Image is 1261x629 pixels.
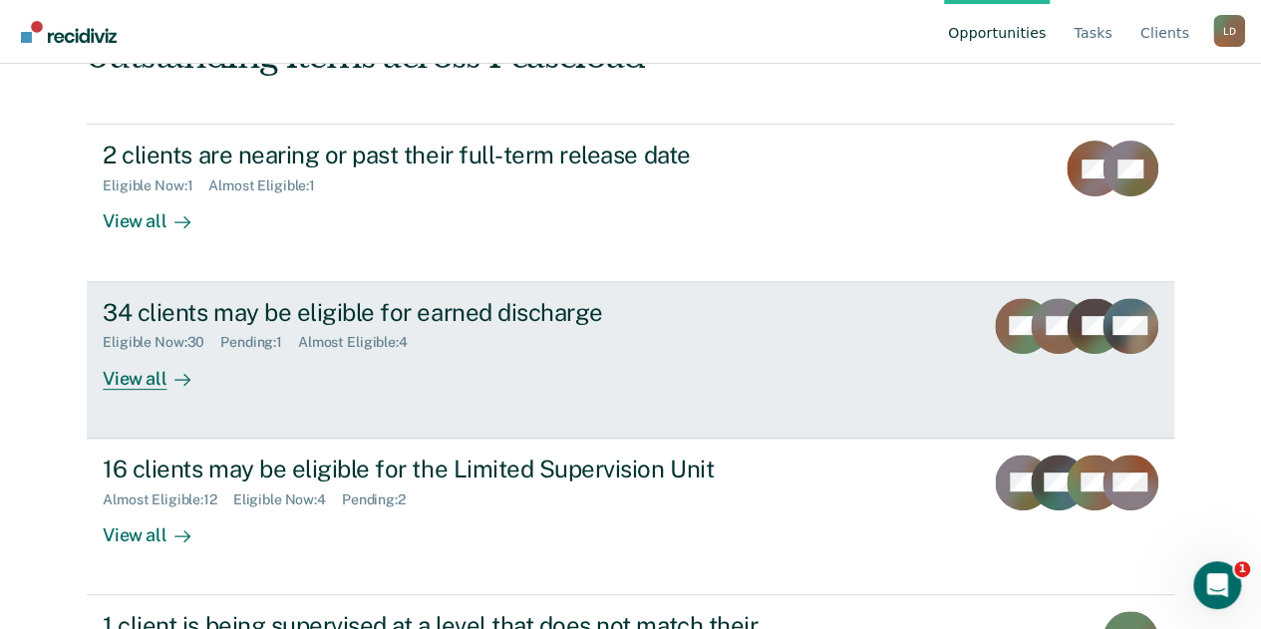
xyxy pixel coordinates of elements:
[103,455,802,483] div: 16 clients may be eligible for the Limited Supervision Unit
[103,194,214,233] div: View all
[208,177,331,194] div: Almost Eligible : 1
[103,177,208,194] div: Eligible Now : 1
[103,298,802,327] div: 34 clients may be eligible for earned discharge
[103,507,214,546] div: View all
[1193,561,1241,609] iframe: Intercom live chat
[103,351,214,390] div: View all
[1213,15,1245,47] button: Profile dropdown button
[342,491,422,508] div: Pending : 2
[233,491,342,508] div: Eligible Now : 4
[87,439,1174,595] a: 16 clients may be eligible for the Limited Supervision UnitAlmost Eligible:12Eligible Now:4Pendin...
[103,334,220,351] div: Eligible Now : 30
[1234,561,1250,577] span: 1
[87,124,1174,281] a: 2 clients are nearing or past their full-term release dateEligible Now:1Almost Eligible:1View all
[220,334,298,351] div: Pending : 1
[103,491,233,508] div: Almost Eligible : 12
[87,282,1174,439] a: 34 clients may be eligible for earned dischargeEligible Now:30Pending:1Almost Eligible:4View all
[103,141,802,169] div: 2 clients are nearing or past their full-term release date
[1213,15,1245,47] div: L D
[298,334,424,351] div: Almost Eligible : 4
[21,21,117,43] img: Recidiviz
